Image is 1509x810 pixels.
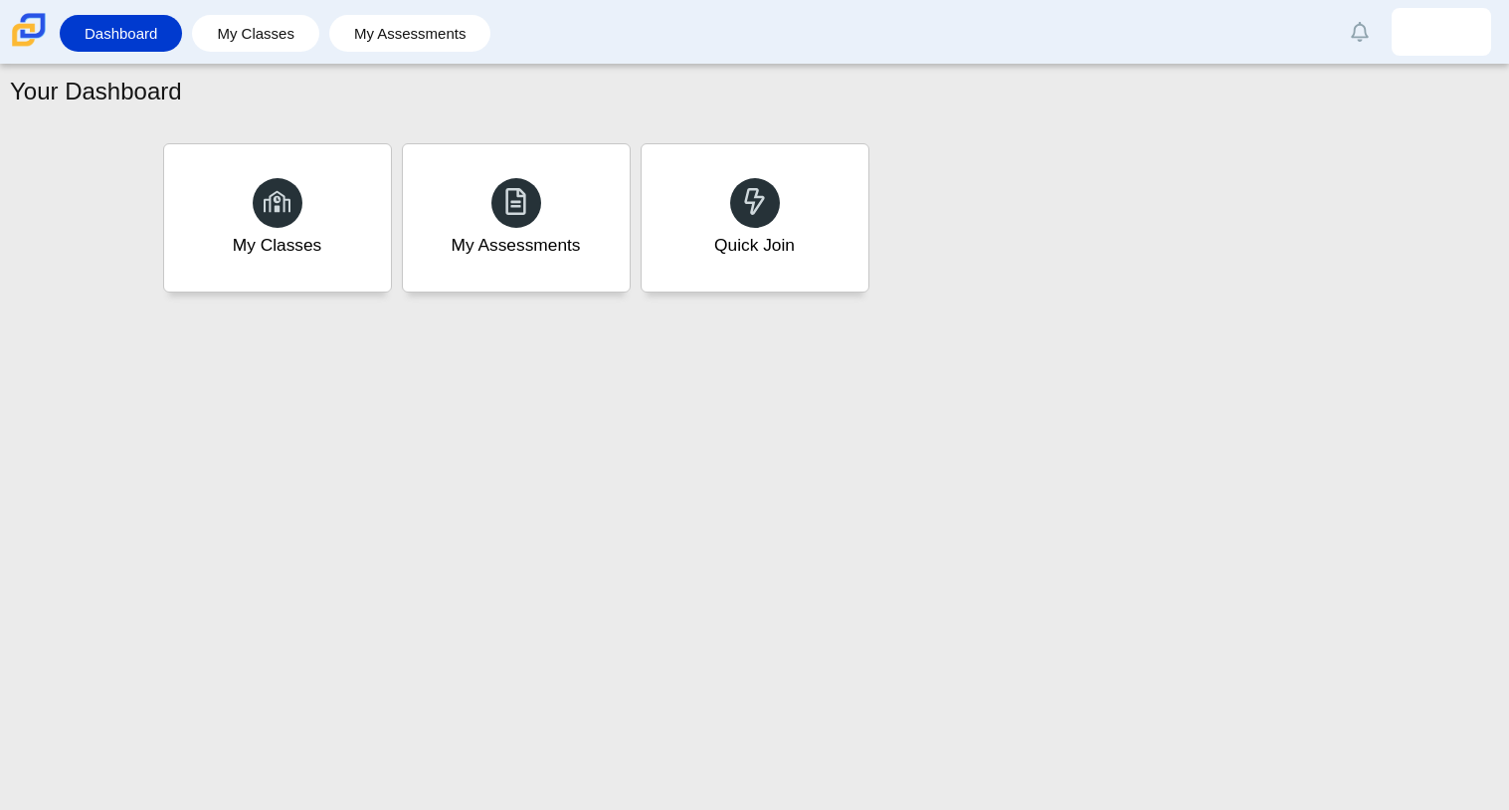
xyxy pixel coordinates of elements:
[452,233,581,258] div: My Assessments
[339,15,481,52] a: My Assessments
[641,143,869,293] a: Quick Join
[8,37,50,54] a: Carmen School of Science & Technology
[402,143,631,293] a: My Assessments
[1392,8,1491,56] a: darrell.coxjr..m3cTQD
[714,233,795,258] div: Quick Join
[10,75,182,108] h1: Your Dashboard
[163,143,392,293] a: My Classes
[1338,10,1382,54] a: Alerts
[1425,16,1457,48] img: darrell.coxjr..m3cTQD
[202,15,309,52] a: My Classes
[8,9,50,51] img: Carmen School of Science & Technology
[70,15,172,52] a: Dashboard
[233,233,322,258] div: My Classes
